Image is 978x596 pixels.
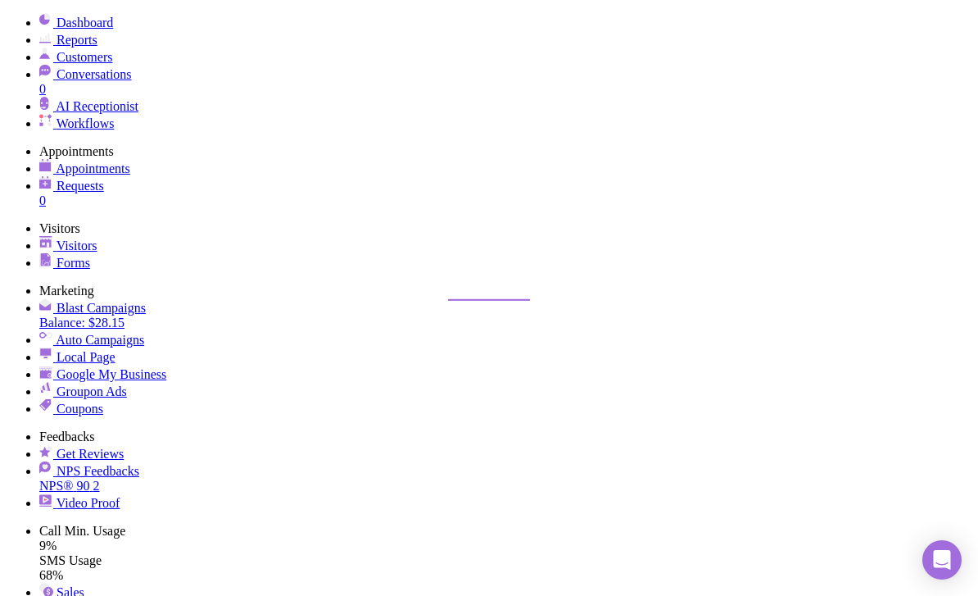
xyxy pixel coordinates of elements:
a: Google My Business [39,365,971,382]
span: NPS Feedbacks [57,464,139,478]
span: Blast Campaigns [57,301,146,315]
span: Local Page [57,350,115,364]
span: Appointments [56,162,130,175]
div: Call Min. Usage [39,524,971,539]
a: Auto Campaigns [39,330,971,348]
span: Groupon Ads [57,384,127,398]
li: Appointments [39,144,971,159]
a: Forms [39,253,971,271]
span: Google My Business [57,367,166,381]
a: NPS Feedbacks NPS® 90 2 [39,462,971,493]
span: Customers [57,50,112,64]
a: Requests 0 [39,176,971,207]
a: Appointments [39,159,971,176]
a: Groupon Ads [39,382,971,399]
span: 0 [39,193,46,207]
a: Video Proof [39,494,971,511]
a: Coupons [39,399,971,416]
a: Reports [39,30,971,48]
span: Dashboard [57,16,113,30]
div: 9 % [39,539,971,553]
span: Video Proof [57,496,120,510]
span: Conversations [57,67,132,81]
a: AI Receptionist [39,97,971,114]
div: SMS Usage [39,553,971,568]
a: Blast Campaigns Balance: $28.15 [39,298,971,330]
a: Visitors [39,236,971,253]
span: Auto Campaigns [56,333,144,347]
a: Get Reviews [39,444,971,462]
span: Forms [57,256,90,270]
span: Requests [57,179,104,193]
span: Get Reviews [57,447,124,461]
span: Workflows [57,116,115,130]
li: Feedbacks [39,430,971,444]
li: Visitors [39,221,971,236]
div: Open Intercom Messenger [922,540,962,580]
span: 0 [39,82,46,96]
span: Coupons [57,402,103,416]
div: 68 % [39,568,971,583]
a: Local Page [39,348,971,365]
span: Reports [57,33,97,47]
li: Marketing [39,284,971,298]
a: Workflows [39,114,971,131]
a: Conversations 0 [39,65,971,96]
span: 2 [93,479,100,493]
span: Visitors [57,239,97,253]
a: Customers [39,48,971,65]
span: NPS® 90 [39,479,90,493]
span: Balance: $28.15 [39,316,125,330]
a: Dashboard [39,13,971,30]
span: AI Receptionist [56,99,138,113]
